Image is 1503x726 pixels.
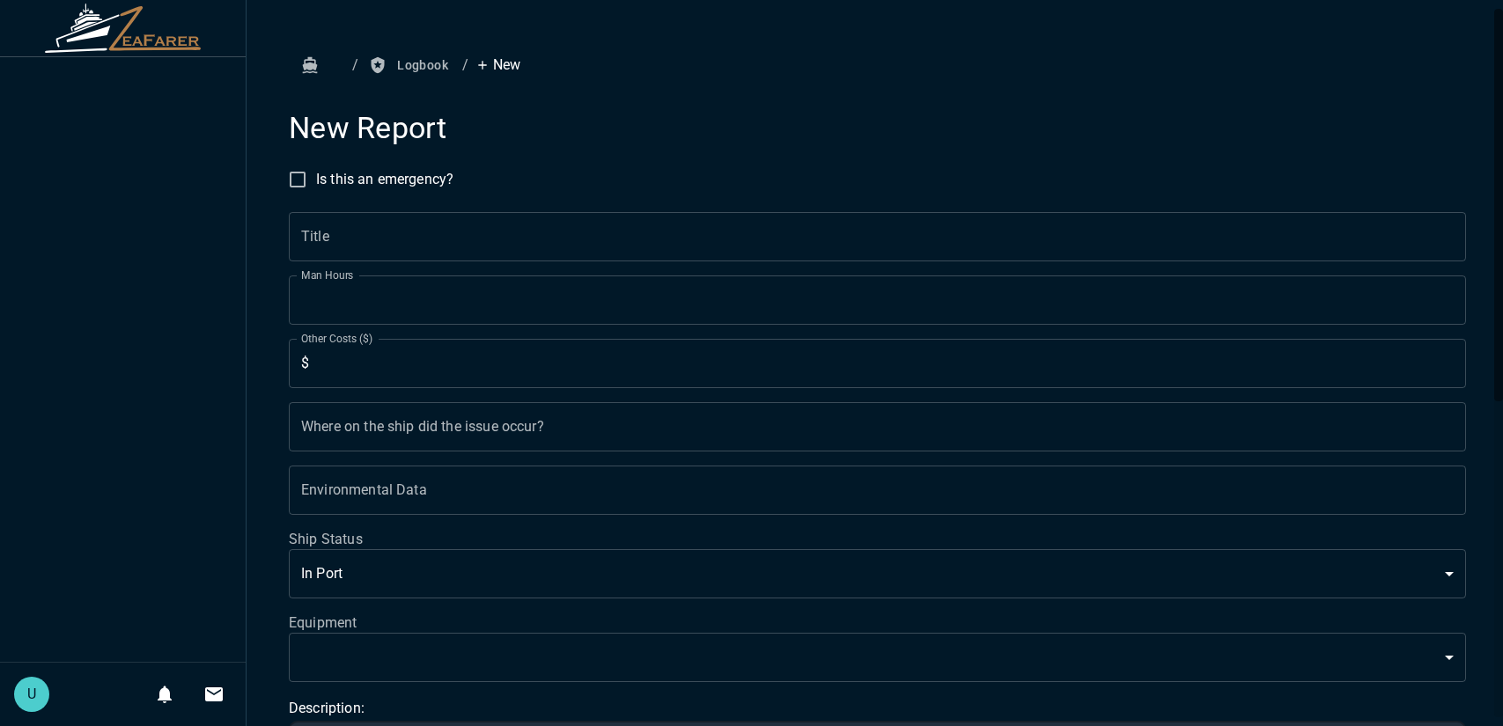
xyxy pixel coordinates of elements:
img: ZeaFarer Logo [44,4,203,53]
h6: Description: [289,696,1466,721]
p: $ [301,353,309,374]
label: Ship Status [289,529,1466,549]
span: Is this an emergency? [316,169,453,190]
li: / [352,55,358,76]
button: Logbook [365,49,455,82]
button: Invitations [196,677,232,712]
div: In Port [289,549,1466,598]
p: New [475,55,520,76]
label: Equipment [289,612,1466,633]
h4: New Report [289,110,1466,147]
label: Other Costs ($) [301,331,372,346]
div: U [14,677,49,712]
button: Notifications [147,677,182,712]
li: / [462,55,468,76]
label: Man Hours [301,268,354,282]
